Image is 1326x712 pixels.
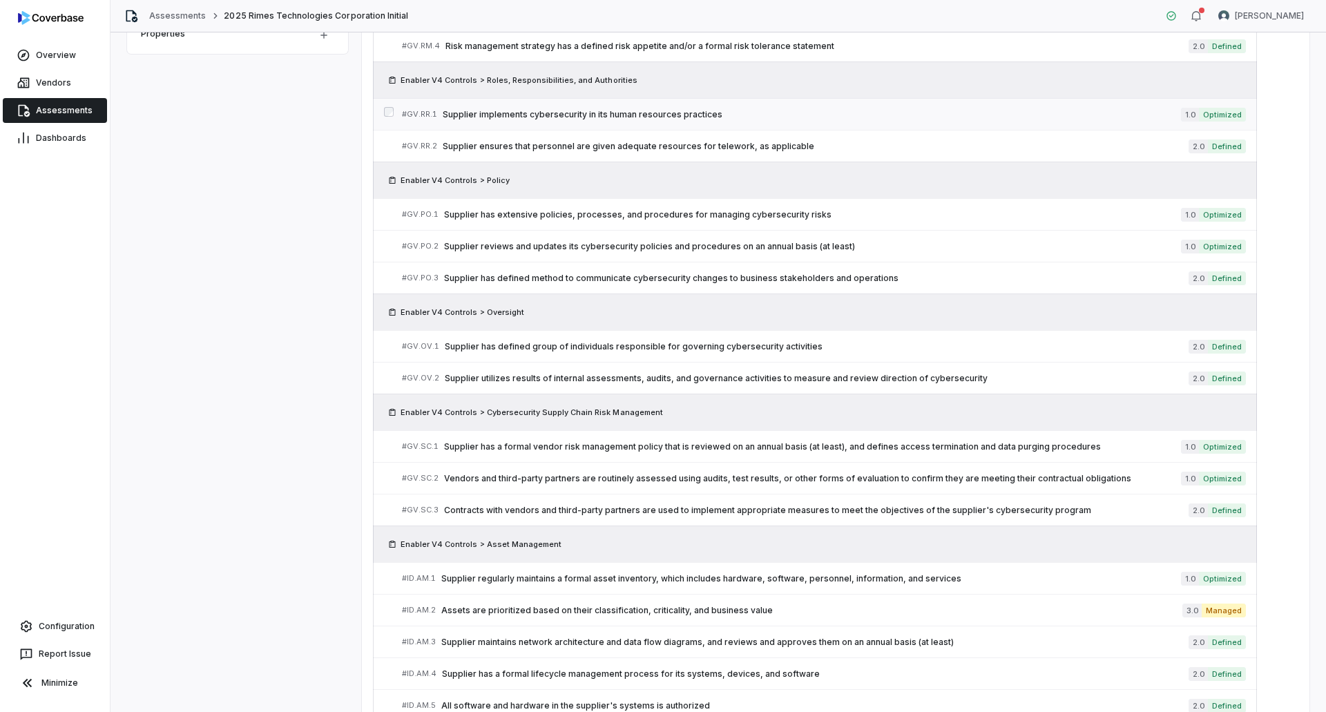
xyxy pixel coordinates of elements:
span: Enabler V4 Controls > Oversight [401,307,524,318]
a: #ID.AM.4Supplier has a formal lifecycle management process for its systems, devices, and software... [402,658,1246,689]
span: 1.0 [1181,440,1199,454]
span: Defined [1208,372,1246,385]
a: #GV.PO.1Supplier has extensive policies, processes, and procedures for managing cybersecurity ris... [402,199,1246,230]
span: [PERSON_NAME] [1235,10,1304,21]
span: # GV.OV.1 [402,341,439,352]
span: Defined [1208,271,1246,285]
span: # GV.SC.3 [402,505,439,515]
a: #GV.SC.3Contracts with vendors and third-party partners are used to implement appropriate measure... [402,494,1246,526]
span: Defined [1208,340,1246,354]
span: Optimized [1199,572,1246,586]
span: # GV.SC.2 [402,473,439,483]
span: Dashboards [36,133,86,144]
span: Defined [1208,503,1246,517]
span: Optimized [1199,440,1246,454]
span: Supplier has a formal lifecycle management process for its systems, devices, and software [442,668,1189,680]
span: Supplier has defined group of individuals responsible for governing cybersecurity activities [445,341,1189,352]
a: Assessments [3,98,107,123]
span: Defined [1208,139,1246,153]
span: Defined [1208,635,1246,649]
span: Vendors and third-party partners are routinely assessed using audits, test results, or other form... [444,473,1181,484]
a: Dashboards [3,126,107,151]
span: 1.0 [1181,240,1199,253]
span: 2.0 [1189,271,1208,285]
span: # GV.RR.1 [402,109,437,119]
span: 1.0 [1181,208,1199,222]
span: Defined [1208,667,1246,681]
span: Defined [1208,39,1246,53]
span: Supplier maintains network architecture and data flow diagrams, and reviews and approves them on ... [441,637,1189,648]
span: All software and hardware in the supplier's systems is authorized [441,700,1189,711]
span: Enabler V4 Controls > Asset Management [401,539,561,550]
span: 2.0 [1189,635,1208,649]
span: Supplier regularly maintains a formal asset inventory, which includes hardware, software, personn... [441,573,1181,584]
a: #GV.SC.2Vendors and third-party partners are routinely assessed using audits, test results, or ot... [402,463,1246,494]
a: Vendors [3,70,107,95]
span: 2.0 [1189,503,1208,517]
span: Supplier has extensive policies, processes, and procedures for managing cybersecurity risks [444,209,1181,220]
span: 2.0 [1189,39,1208,53]
span: Supplier has defined method to communicate cybersecurity changes to business stakeholders and ope... [444,273,1189,284]
img: logo-D7KZi-bG.svg [18,11,84,25]
span: Supplier utilizes results of internal assessments, audits, and governance activities to measure a... [445,373,1189,384]
span: 3.0 [1182,604,1202,617]
span: 2.0 [1189,340,1208,354]
span: Supplier implements cybersecurity in its human resources practices [443,109,1181,120]
span: Enabler V4 Controls > Roles, Responsibilities, and Authorities [401,75,637,86]
span: 2.0 [1189,372,1208,385]
a: #GV.OV.2Supplier utilizes results of internal assessments, audits, and governance activities to m... [402,363,1246,394]
a: #GV.RR.2Supplier ensures that personnel are given adequate resources for telework, as applicable2... [402,131,1246,162]
a: #GV.OV.1Supplier has defined group of individuals responsible for governing cybersecurity activit... [402,331,1246,362]
span: # GV.PO.2 [402,241,439,251]
span: 1.0 [1181,572,1199,586]
a: #ID.AM.1Supplier regularly maintains a formal asset inventory, which includes hardware, software,... [402,563,1246,594]
span: # ID.AM.4 [402,668,436,679]
button: Report Issue [6,642,104,666]
span: Optimized [1199,108,1246,122]
span: Risk management strategy has a defined risk appetite and/or a formal risk tolerance statement [445,41,1189,52]
img: Chadd Myers avatar [1218,10,1229,21]
span: Enabler V4 Controls > Cybersecurity Supply Chain Risk Management [401,407,663,418]
span: Supplier ensures that personnel are given adequate resources for telework, as applicable [443,141,1189,152]
span: # GV.PO.3 [402,273,439,283]
span: Managed [1202,604,1246,617]
span: 2.0 [1189,667,1208,681]
a: #GV.SC.1Supplier has a formal vendor risk management policy that is reviewed on an annual basis (... [402,431,1246,462]
span: # GV.OV.2 [402,373,439,383]
span: Vendors [36,77,71,88]
span: Minimize [41,677,78,689]
button: Minimize [6,669,104,697]
span: Configuration [39,621,95,632]
span: Optimized [1199,208,1246,222]
span: Contracts with vendors and third-party partners are used to implement appropriate measures to mee... [444,505,1189,516]
span: 1.0 [1181,108,1199,122]
span: Enabler V4 Controls > Policy [401,175,510,186]
a: #ID.AM.3Supplier maintains network architecture and data flow diagrams, and reviews and approves ... [402,626,1246,657]
a: #GV.RR.1Supplier implements cybersecurity in its human resources practices1.0Optimized [402,99,1246,130]
span: # ID.AM.2 [402,605,436,615]
a: Overview [3,43,107,68]
a: #ID.AM.2Assets are prioritized based on their classification, criticality, and business value3.0M... [402,595,1246,626]
button: Chadd Myers avatar[PERSON_NAME] [1210,6,1312,26]
a: #GV.PO.3Supplier has defined method to communicate cybersecurity changes to business stakeholders... [402,262,1246,294]
span: # GV.SC.1 [402,441,439,452]
span: 2025 Rimes Technologies Corporation Initial [224,10,408,21]
a: #GV.RM.4Risk management strategy has a defined risk appetite and/or a formal risk tolerance state... [402,30,1246,61]
span: # ID.AM.3 [402,637,436,647]
span: Optimized [1199,472,1246,485]
span: 1.0 [1181,472,1199,485]
span: # ID.AM.5 [402,700,436,711]
span: # GV.RM.4 [402,41,440,51]
a: Configuration [6,614,104,639]
span: Assets are prioritized based on their classification, criticality, and business value [441,605,1182,616]
a: #GV.PO.2Supplier reviews and updates its cybersecurity policies and procedures on an annual basis... [402,231,1246,262]
span: Supplier has a formal vendor risk management policy that is reviewed on an annual basis (at least... [444,441,1181,452]
span: Optimized [1199,240,1246,253]
span: 2.0 [1189,139,1208,153]
span: Assessments [36,105,93,116]
span: Supplier reviews and updates its cybersecurity policies and procedures on an annual basis (at least) [444,241,1181,252]
span: # ID.AM.1 [402,573,436,584]
span: # GV.RR.2 [402,141,437,151]
a: Assessments [149,10,206,21]
span: Overview [36,50,76,61]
